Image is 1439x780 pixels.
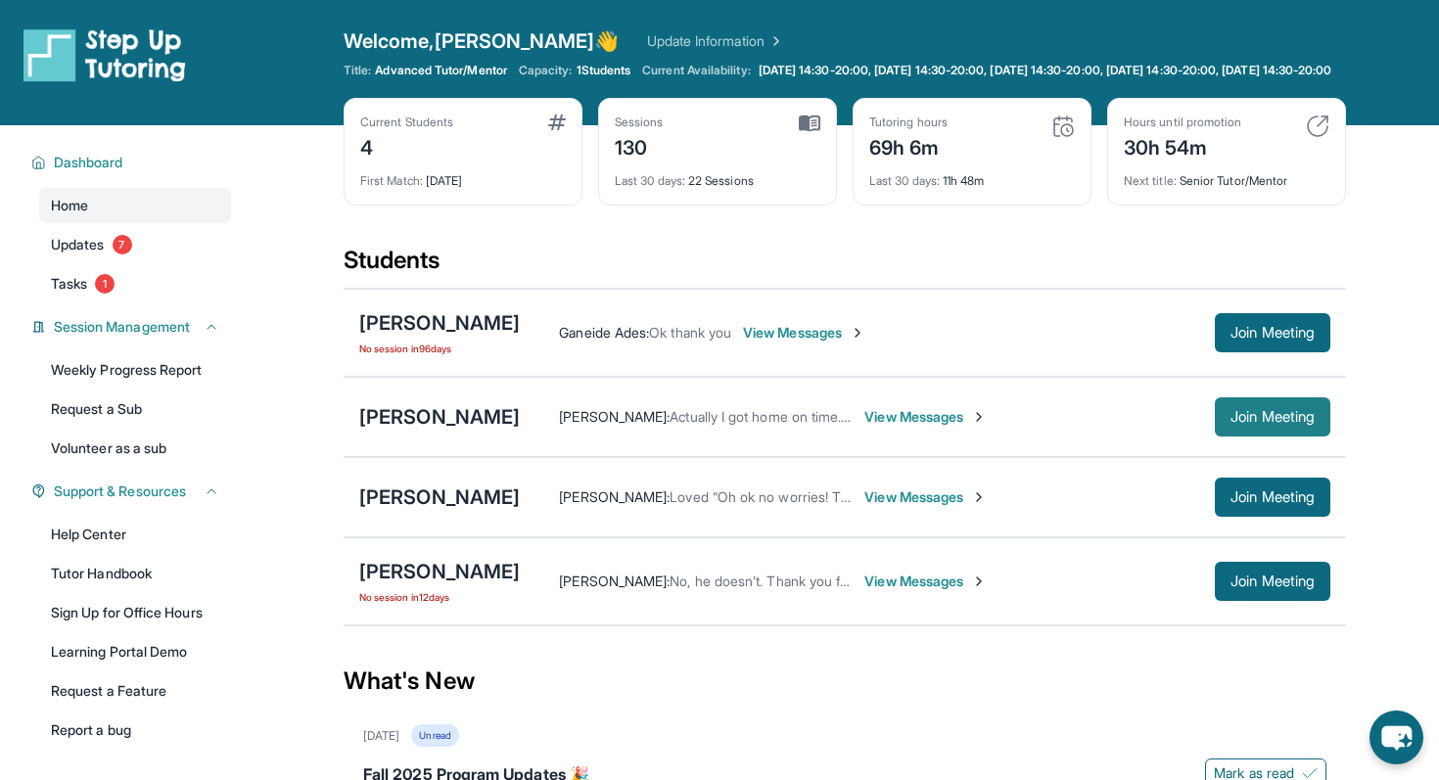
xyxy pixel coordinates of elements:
a: Request a Sub [39,391,231,427]
div: 4 [360,130,453,161]
span: Join Meeting [1230,491,1315,503]
img: Chevron-Right [850,325,865,341]
a: Volunteer as a sub [39,431,231,466]
div: 69h 6m [869,130,948,161]
span: Support & Resources [54,482,186,501]
a: Update Information [647,31,784,51]
div: Students [344,245,1346,288]
button: Join Meeting [1215,313,1330,352]
img: Chevron-Right [971,409,987,425]
div: Tutoring hours [869,115,948,130]
span: View Messages [864,572,987,591]
div: [PERSON_NAME] [359,403,520,431]
img: card [799,115,820,132]
div: [DATE] [363,728,399,744]
span: No session in 12 days [359,589,520,605]
a: Sign Up for Office Hours [39,595,231,630]
a: Tutor Handbook [39,556,231,591]
span: [DATE] 14:30-20:00, [DATE] 14:30-20:00, [DATE] 14:30-20:00, [DATE] 14:30-20:00, [DATE] 14:30-20:00 [759,63,1332,78]
span: No session in 96 days [359,341,520,356]
button: Join Meeting [1215,562,1330,601]
span: Advanced Tutor/Mentor [375,63,506,78]
img: card [1051,115,1075,138]
button: Support & Resources [46,482,219,501]
a: Request a Feature [39,673,231,709]
span: Home [51,196,88,215]
div: [PERSON_NAME] [359,558,520,585]
div: Sessions [615,115,664,130]
button: Join Meeting [1215,478,1330,517]
img: card [1306,115,1329,138]
div: Senior Tutor/Mentor [1124,161,1329,189]
span: 7 [113,235,132,254]
button: Dashboard [46,153,219,172]
span: Title: [344,63,371,78]
span: Join Meeting [1230,411,1315,423]
span: Next title : [1124,173,1177,188]
img: Chevron-Right [971,574,987,589]
div: 22 Sessions [615,161,820,189]
span: [PERSON_NAME] : [559,488,670,505]
span: Welcome, [PERSON_NAME] 👋 [344,27,620,55]
a: Tasks1 [39,266,231,301]
img: Chevron-Right [971,489,987,505]
span: View Messages [743,323,865,343]
a: Report a bug [39,712,231,748]
div: Current Students [360,115,453,130]
span: [PERSON_NAME] : [559,573,670,589]
div: 30h 54m [1124,130,1241,161]
a: [DATE] 14:30-20:00, [DATE] 14:30-20:00, [DATE] 14:30-20:00, [DATE] 14:30-20:00, [DATE] 14:30-20:00 [755,63,1336,78]
a: Updates7 [39,227,231,262]
span: Actually I got home on time. I will see her soon! [670,408,960,425]
div: Hours until promotion [1124,115,1241,130]
span: Tasks [51,274,87,294]
button: Session Management [46,317,219,337]
span: [PERSON_NAME] : [559,408,670,425]
span: Updates [51,235,105,254]
span: Last 30 days : [869,173,940,188]
img: logo [23,27,186,82]
span: Current Availability: [642,63,750,78]
div: [PERSON_NAME] [359,309,520,337]
div: 130 [615,130,664,161]
span: Ok thank you [649,324,731,341]
span: First Match : [360,173,423,188]
span: Last 30 days : [615,173,685,188]
span: Session Management [54,317,190,337]
div: [PERSON_NAME] [359,483,520,511]
span: 1 Students [577,63,631,78]
span: Ganeide Ades : [559,324,649,341]
span: Join Meeting [1230,327,1315,339]
span: 1 [95,274,115,294]
div: 11h 48m [869,161,1075,189]
a: Weekly Progress Report [39,352,231,388]
img: Chevron Right [765,31,784,51]
span: View Messages [864,407,987,427]
span: No, he doesn’t. Thank you for everything though. [670,573,972,589]
button: chat-button [1369,711,1423,764]
div: [DATE] [360,161,566,189]
a: Home [39,188,231,223]
a: Learning Portal Demo [39,634,231,669]
span: Capacity: [519,63,573,78]
div: Unread [411,724,458,747]
button: Join Meeting [1215,397,1330,436]
span: Loved “Oh ok no worries! Then let's do the session at 5:30 [DATE].Thank you!” [670,488,1158,505]
span: View Messages [864,487,987,507]
span: Dashboard [54,153,123,172]
a: Help Center [39,517,231,552]
img: card [548,115,566,130]
span: Join Meeting [1230,575,1315,587]
div: What's New [344,638,1346,724]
